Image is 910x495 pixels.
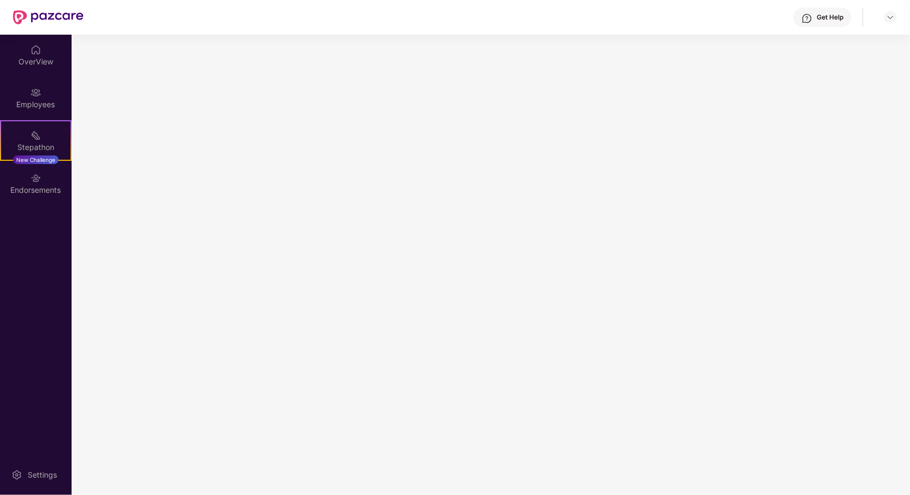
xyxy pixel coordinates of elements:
img: New Pazcare Logo [13,10,84,24]
div: New Challenge [13,155,59,164]
img: svg+xml;base64,PHN2ZyB4bWxucz0iaHR0cDovL3d3dy53My5vcmcvMjAwMC9zdmciIHdpZHRoPSIyMSIgaGVpZ2h0PSIyMC... [30,130,41,141]
img: svg+xml;base64,PHN2ZyBpZD0iU2V0dGluZy0yMHgyMCIgeG1sbnM9Imh0dHA6Ly93d3cudzMub3JnLzIwMDAvc3ZnIiB3aW... [11,470,22,480]
div: Get Help [817,13,843,22]
img: svg+xml;base64,PHN2ZyBpZD0iRW5kb3JzZW1lbnRzIiB4bWxucz0iaHR0cDovL3d3dy53My5vcmcvMjAwMC9zdmciIHdpZH... [30,173,41,184]
div: Stepathon [1,142,71,153]
div: Settings [24,470,60,480]
img: svg+xml;base64,PHN2ZyBpZD0iRHJvcGRvd24tMzJ4MzIiIHhtbG5zPSJodHRwOi8vd3d3LnczLm9yZy8yMDAwL3N2ZyIgd2... [886,13,895,22]
img: svg+xml;base64,PHN2ZyBpZD0iRW1wbG95ZWVzIiB4bWxucz0iaHR0cDovL3d3dy53My5vcmcvMjAwMC9zdmciIHdpZHRoPS... [30,87,41,98]
img: svg+xml;base64,PHN2ZyBpZD0iSGVscC0zMngzMiIgeG1sbnM9Imh0dHA6Ly93d3cudzMub3JnLzIwMDAvc3ZnIiB3aWR0aD... [802,13,812,24]
img: svg+xml;base64,PHN2ZyBpZD0iSG9tZSIgeG1sbnM9Imh0dHA6Ly93d3cudzMub3JnLzIwMDAvc3ZnIiB3aWR0aD0iMjAiIG... [30,44,41,55]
